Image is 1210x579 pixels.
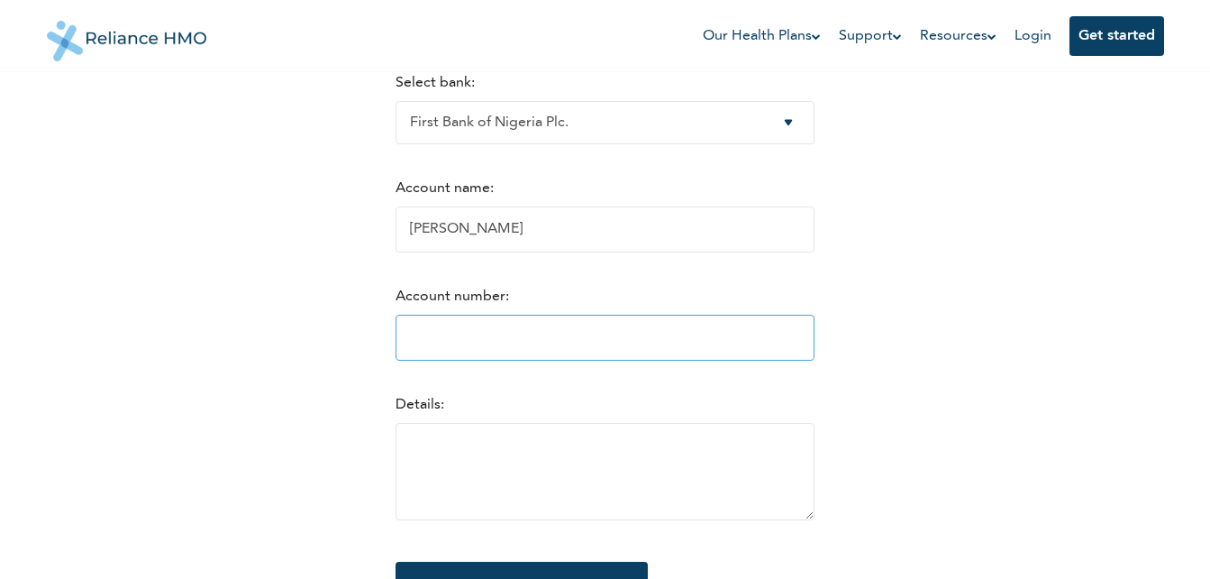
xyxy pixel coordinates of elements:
button: Get started [1069,16,1164,56]
a: Resources [920,25,996,47]
label: Select bank: [396,76,475,90]
a: Login [1014,29,1051,43]
img: Reliance HMO's Logo [47,7,207,61]
a: Support [839,25,902,47]
a: Our Health Plans [703,25,821,47]
label: Account name: [396,181,494,196]
label: Details: [396,398,444,412]
label: Account number: [396,289,509,304]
